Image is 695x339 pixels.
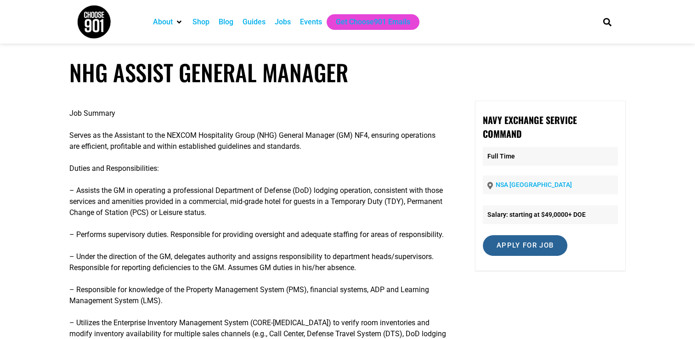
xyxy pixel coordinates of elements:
[148,14,188,30] div: About
[483,235,567,256] input: Apply for job
[69,229,447,240] p: – Performs supervisory duties. Responsible for providing oversight and adequate staffing for area...
[192,17,209,28] a: Shop
[483,205,618,224] li: Salary: starting at $49,0000+ DOE
[69,59,625,86] h1: NHG ASSIST GENERAL MANAGER
[69,251,447,273] p: – Under the direction of the GM, delegates authority and assigns responsibility to department hea...
[69,163,447,174] p: Duties and Responsibilities:
[219,17,233,28] a: Blog
[153,17,173,28] a: About
[69,185,447,218] p: – Assists the GM in operating a professional Department of Defense (DoD) lodging operation, consi...
[599,14,615,29] div: Search
[69,130,447,152] p: Serves as the Assistant to the NEXCOM Hospitality Group (NHG) General Manager (GM) NF4, ensuring ...
[336,17,410,28] a: Get Choose901 Emails
[69,108,447,119] p: Job Summary
[496,181,572,188] a: NSA [GEOGRAPHIC_DATA]
[483,113,577,141] strong: Navy Exchange Service Command
[300,17,322,28] a: Events
[275,17,291,28] a: Jobs
[483,147,618,166] p: Full Time
[243,17,266,28] a: Guides
[148,14,588,30] nav: Main nav
[69,284,447,306] p: – Responsible for knowledge of the Property Management System (PMS), financial systems, ADP and L...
